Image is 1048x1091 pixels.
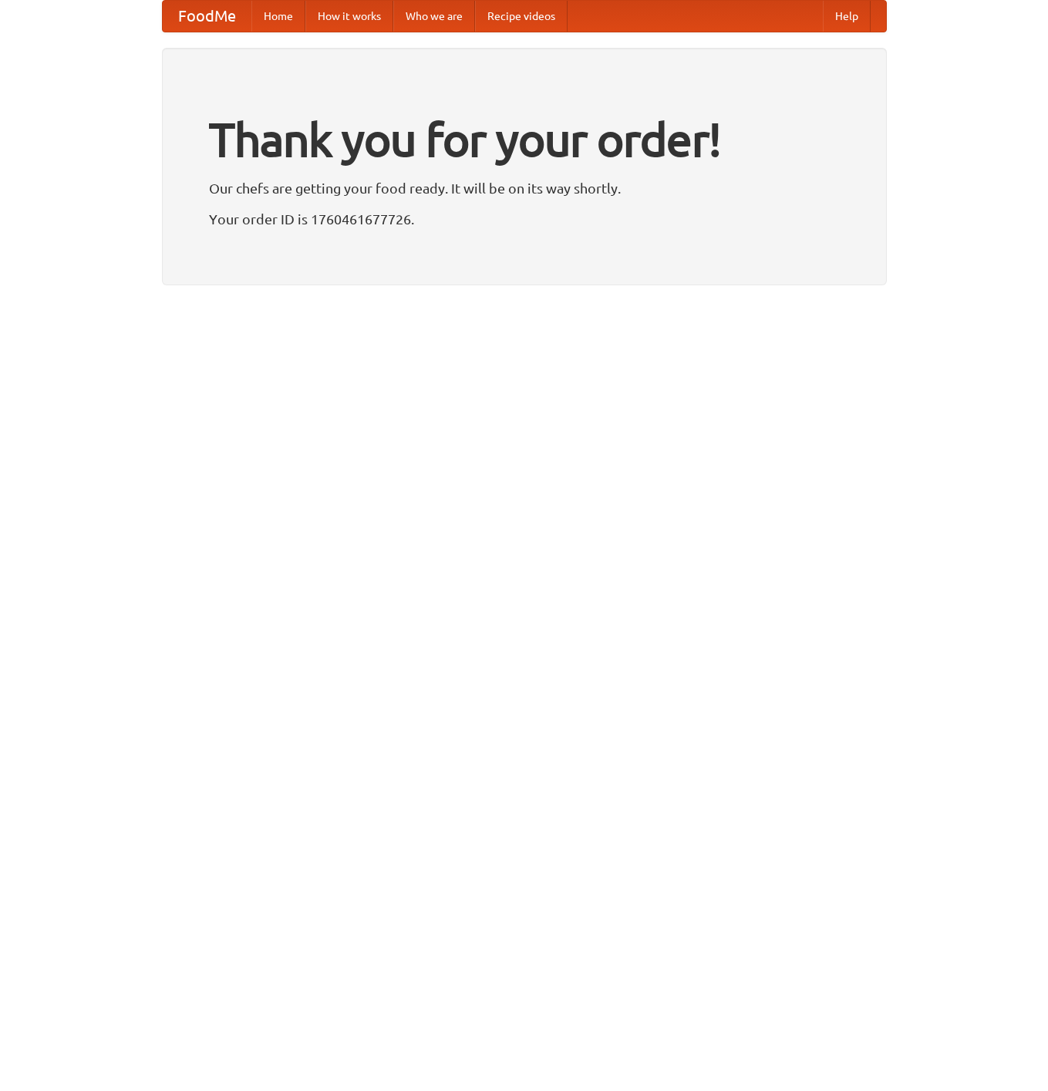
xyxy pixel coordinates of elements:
p: Our chefs are getting your food ready. It will be on its way shortly. [209,177,840,200]
a: Who we are [393,1,475,32]
a: FoodMe [163,1,251,32]
p: Your order ID is 1760461677726. [209,207,840,231]
a: How it works [305,1,393,32]
a: Recipe videos [475,1,568,32]
h1: Thank you for your order! [209,103,840,177]
a: Home [251,1,305,32]
a: Help [823,1,871,32]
